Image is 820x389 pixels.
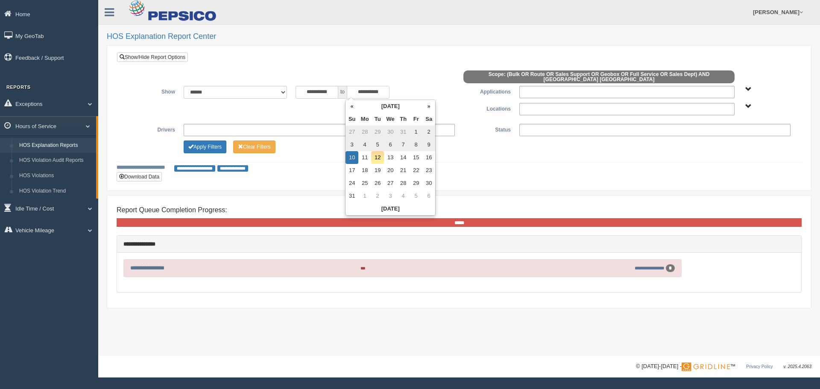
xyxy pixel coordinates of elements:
th: Th [397,113,410,126]
label: Locations [459,103,515,113]
td: 21 [397,164,410,177]
td: 6 [422,190,435,202]
td: 15 [410,151,422,164]
td: 8 [410,138,422,151]
label: Drivers [123,124,179,134]
td: 31 [346,190,358,202]
th: » [422,100,435,113]
td: 12 [371,151,384,164]
td: 2 [422,126,435,138]
label: Status [459,124,515,134]
label: Show [123,86,179,96]
span: to [338,86,347,99]
td: 5 [371,138,384,151]
a: HOS Violation Trend [15,184,96,199]
label: Applications [459,86,515,96]
span: Scope: (Bulk OR Route OR Sales Support OR Geobox OR Full Service OR Sales Dept) AND [GEOGRAPHIC_D... [463,70,735,83]
td: 4 [358,138,371,151]
td: 29 [371,126,384,138]
td: 1 [358,190,371,202]
td: 28 [397,177,410,190]
a: HOS Explanation Reports [15,138,96,153]
div: © [DATE]-[DATE] - ™ [636,362,811,371]
a: Privacy Policy [746,364,773,369]
td: 29 [410,177,422,190]
td: 14 [397,151,410,164]
button: Change Filter Options [184,140,226,153]
td: 9 [422,138,435,151]
h2: HOS Explanation Report Center [107,32,811,41]
td: 1 [410,126,422,138]
td: 30 [384,126,397,138]
td: 31 [397,126,410,138]
td: 24 [346,177,358,190]
a: Show/Hide Report Options [117,53,188,62]
td: 19 [371,164,384,177]
td: 27 [384,177,397,190]
th: « [346,100,358,113]
button: Download Data [117,172,162,181]
button: Change Filter Options [233,140,275,153]
td: 18 [358,164,371,177]
td: 22 [410,164,422,177]
td: 23 [422,164,435,177]
th: We [384,113,397,126]
td: 7 [397,138,410,151]
td: 25 [358,177,371,190]
td: 4 [397,190,410,202]
td: 3 [346,138,358,151]
td: 26 [371,177,384,190]
h4: Report Queue Completion Progress: [117,206,802,214]
td: 5 [410,190,422,202]
td: 2 [371,190,384,202]
td: 27 [346,126,358,138]
th: Su [346,113,358,126]
td: 28 [358,126,371,138]
th: Tu [371,113,384,126]
td: 17 [346,164,358,177]
th: [DATE] [358,100,422,113]
td: 13 [384,151,397,164]
td: 11 [358,151,371,164]
td: 20 [384,164,397,177]
img: Gridline [682,363,730,371]
th: Mo [358,113,371,126]
th: Fr [410,113,422,126]
th: [DATE] [346,202,435,215]
span: v. 2025.4.2063 [784,364,811,369]
td: 10 [346,151,358,164]
th: Sa [422,113,435,126]
a: HOS Violation Audit Reports [15,153,96,168]
a: HOS Violations [15,168,96,184]
td: 30 [422,177,435,190]
td: 16 [422,151,435,164]
td: 6 [384,138,397,151]
td: 3 [384,190,397,202]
